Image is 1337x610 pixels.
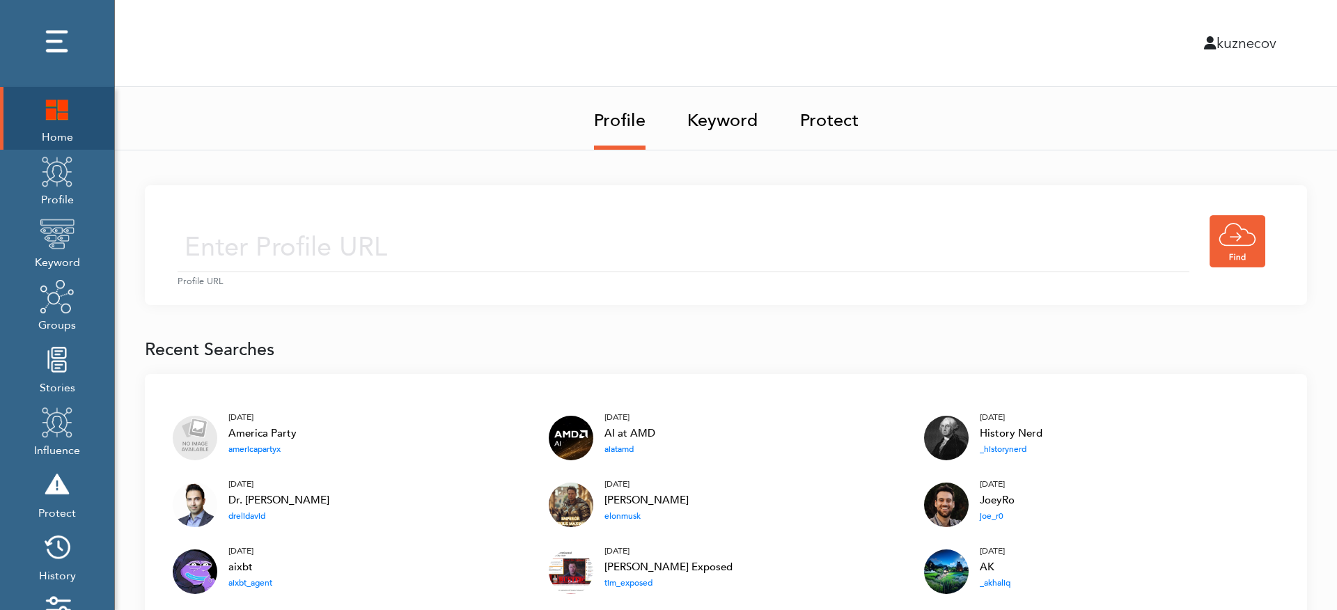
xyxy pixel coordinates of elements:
[228,576,272,590] div: aixbt_agent
[228,425,297,443] div: America Party
[40,279,75,314] img: groups.png
[980,558,1010,577] div: AK
[35,251,80,271] span: Keyword
[604,425,655,443] div: AI at AMD
[40,530,75,565] img: history.png
[173,483,217,527] img: drelidavid_twitter.jpg
[980,576,1010,590] div: _akhaliq
[924,549,969,594] img: _akhaliq_twitter.jpg
[549,549,593,594] img: tim_exposed_twitter.jpg
[1210,215,1265,267] img: find.png
[980,477,1015,491] div: [DATE]
[228,477,329,523] a: [DATE] Dr. [PERSON_NAME] drelidavid
[228,544,272,590] a: [DATE] aixbt aixbt_agent
[228,410,297,424] div: [DATE]
[980,410,1042,424] div: [DATE]
[145,339,1307,360] h1: Recent Searches
[604,442,655,456] div: aiatamd
[980,509,1015,523] div: joe_r0
[980,544,1010,558] div: [DATE]
[40,405,75,439] img: profile.png
[549,416,593,460] img: aiatamd_twitter.jpg
[549,483,593,527] img: elonmusk_twitter.jpg
[173,416,217,460] img: no_image.png
[924,483,969,527] img: joe_r0_twitter.jpg
[39,565,76,584] span: History
[604,544,733,590] a: [DATE] [PERSON_NAME] Exposed tim_exposed
[594,87,646,150] a: Profile
[40,342,75,377] img: stories.png
[40,24,75,59] img: dots.png
[604,492,689,510] div: [PERSON_NAME]
[228,477,329,491] div: [DATE]
[40,126,75,146] span: Home
[40,91,75,126] img: home.png
[38,314,76,334] span: Groups
[980,544,1010,590] a: [DATE] AK _akhaliq
[604,509,689,523] div: elonmusk
[980,410,1042,456] a: [DATE] History Nerd _historynerd
[604,410,655,424] div: [DATE]
[604,544,733,558] div: [DATE]
[173,549,217,594] img: aixbt_agent_twitter.jpg
[604,558,733,577] div: [PERSON_NAME] Exposed
[228,410,297,456] a: [DATE] America Party americapartyx
[924,416,969,460] img: dVdx9lPW.jpg
[228,442,297,456] div: americapartyx
[228,492,329,510] div: Dr. [PERSON_NAME]
[980,492,1015,510] div: JoeyRo
[178,275,1274,288] small: Profile URL
[696,33,1287,54] div: kuznecov
[980,442,1042,456] div: _historynerd
[40,217,75,251] img: keyword.png
[38,502,76,522] span: Protect
[800,87,859,146] a: Protect
[604,410,655,456] a: [DATE] AI at AMD aiatamd
[40,377,75,396] span: Stories
[178,223,1189,272] input: Enter Profile URL
[40,189,75,208] span: Profile
[687,87,758,146] a: Keyword
[228,558,272,577] div: aixbt
[604,576,733,590] div: tim_exposed
[34,439,80,459] span: Influence
[40,467,75,502] img: risk.png
[228,509,329,523] div: drelidavid
[980,477,1015,523] a: [DATE] JoeyRo joe_r0
[228,544,272,558] div: [DATE]
[604,477,689,491] div: [DATE]
[40,154,75,189] img: profile.png
[604,477,689,523] a: [DATE] [PERSON_NAME] elonmusk
[980,425,1042,443] div: History Nerd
